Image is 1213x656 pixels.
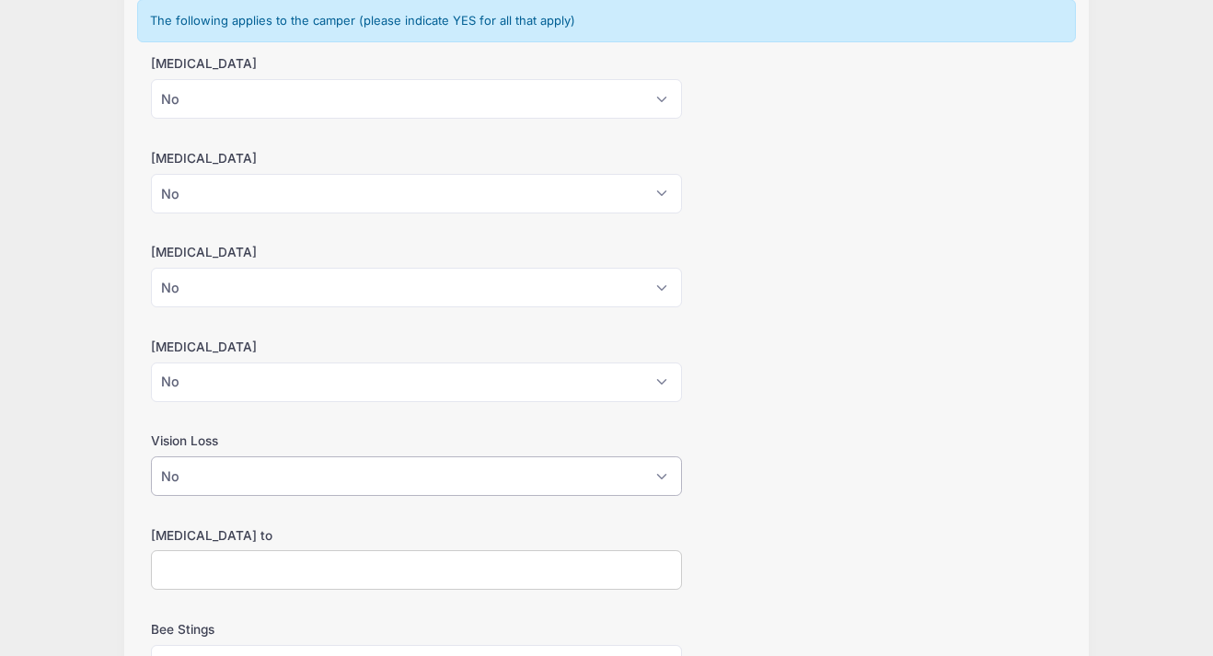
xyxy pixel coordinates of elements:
[151,149,455,167] label: [MEDICAL_DATA]
[151,338,455,356] label: [MEDICAL_DATA]
[151,243,455,261] label: [MEDICAL_DATA]
[151,432,455,450] label: Vision Loss
[151,620,455,639] label: Bee Stings
[151,54,455,73] label: [MEDICAL_DATA]
[151,526,455,545] label: [MEDICAL_DATA] to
